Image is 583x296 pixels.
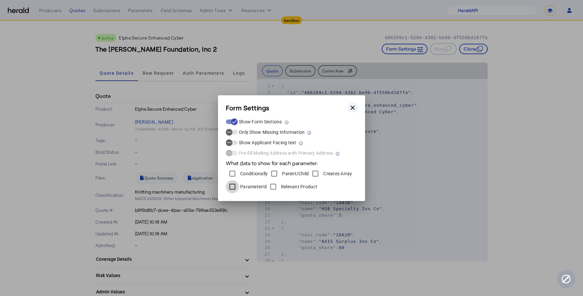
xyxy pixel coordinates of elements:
h3: Form Settings [226,103,269,112]
div: What data to show for each parameter. [226,157,357,167]
label: Relevant Product [280,183,317,190]
label: Parent/Child [281,170,309,177]
label: Pre-fill Mailing Address with Primary Address [238,150,333,156]
label: Only Show Missing Information [238,129,305,135]
label: Show Form Sections [238,118,282,125]
label: ParameterId [239,183,267,190]
label: Show Applicant Facing text [238,139,296,146]
label: Creates Array [322,170,352,177]
label: Conditionally [239,170,268,177]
